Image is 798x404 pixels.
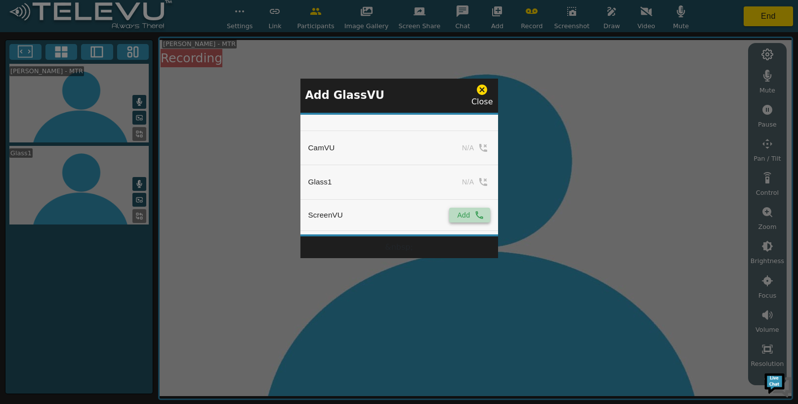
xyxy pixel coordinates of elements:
[308,142,335,153] div: CamVU
[162,5,186,29] div: Minimize live chat window
[300,115,498,231] table: simple table
[449,208,490,223] button: Add
[763,369,793,399] img: Chat Widget
[5,270,188,305] textarea: Type your message and hit 'Enter'
[471,84,493,108] div: Close
[51,52,166,65] div: Chat with us now
[57,125,136,224] span: We're online!
[305,87,385,104] p: Add GlassVU
[308,177,332,187] div: Glass1
[17,46,42,71] img: d_736959983_company_1615157101543_736959983
[308,210,343,221] div: ScreenVU
[300,236,498,258] div: &nbsp;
